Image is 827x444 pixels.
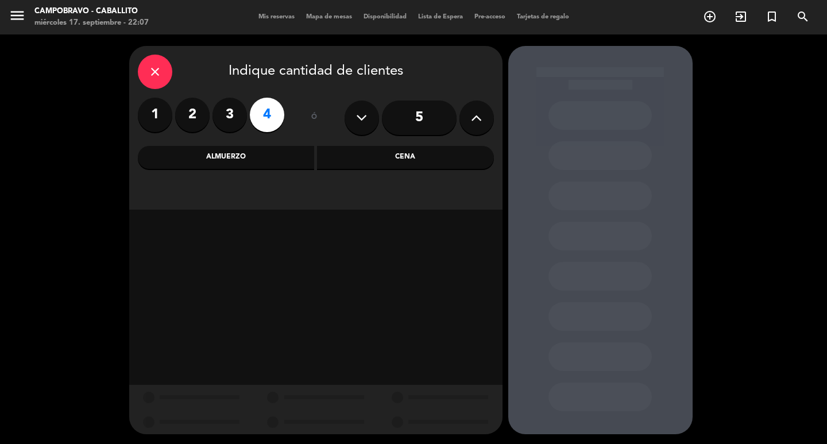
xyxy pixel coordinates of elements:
label: 1 [138,98,172,132]
div: ó [296,98,333,138]
button: menu [9,7,26,28]
div: Cena [317,146,494,169]
span: Pre-acceso [469,14,511,20]
i: search [796,10,810,24]
span: Disponibilidad [358,14,412,20]
div: Campobravo - caballito [34,6,149,17]
div: miércoles 17. septiembre - 22:07 [34,17,149,29]
div: Indique cantidad de clientes [138,55,494,89]
span: Tarjetas de regalo [511,14,575,20]
i: turned_in_not [765,10,779,24]
label: 3 [212,98,247,132]
i: close [148,65,162,79]
i: add_circle_outline [703,10,717,24]
span: Lista de Espera [412,14,469,20]
i: exit_to_app [734,10,748,24]
label: 4 [250,98,284,132]
span: Mis reservas [253,14,300,20]
i: menu [9,7,26,24]
label: 2 [175,98,210,132]
div: Almuerzo [138,146,315,169]
span: Mapa de mesas [300,14,358,20]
